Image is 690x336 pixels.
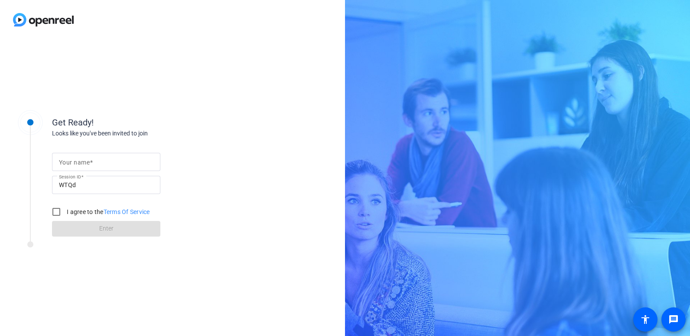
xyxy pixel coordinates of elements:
label: I agree to the [65,208,150,216]
div: Looks like you've been invited to join [52,129,225,138]
mat-label: Your name [59,159,90,166]
mat-label: Session ID [59,174,81,179]
div: Get Ready! [52,116,225,129]
a: Terms Of Service [104,208,150,215]
mat-icon: accessibility [640,314,651,325]
mat-icon: message [668,314,679,325]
